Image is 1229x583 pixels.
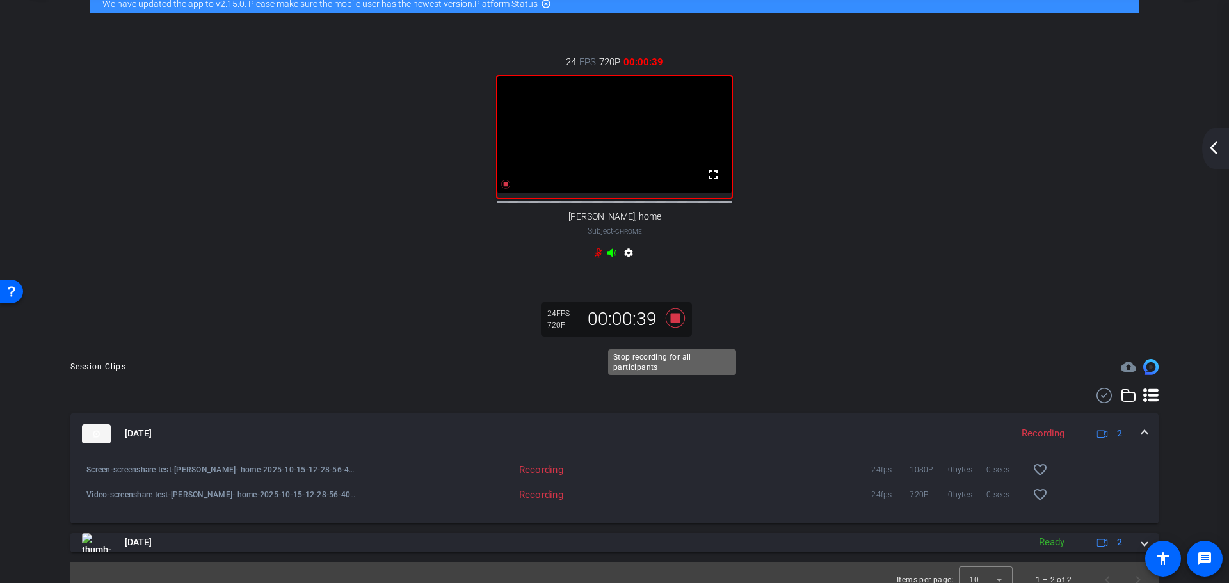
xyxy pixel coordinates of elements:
mat-icon: message [1197,551,1212,566]
div: Recording [358,463,570,476]
span: 24fps [871,488,910,501]
span: 720P [599,55,620,69]
span: FPS [579,55,596,69]
span: 24fps [871,463,910,476]
span: [DATE] [125,536,152,549]
div: 24 [547,308,579,319]
div: Recording [1015,426,1071,441]
span: Subject [588,225,642,237]
span: 0 secs [986,463,1025,476]
span: [DATE] [125,427,152,440]
mat-expansion-panel-header: thumb-nail[DATE]Recording2 [70,413,1159,454]
span: 0bytes [948,488,986,501]
img: thumb-nail [82,533,111,552]
span: [PERSON_NAME], home [568,211,661,222]
div: 00:00:39 [579,308,665,330]
div: Session Clips [70,360,126,373]
img: thumb-nail [82,424,111,443]
mat-icon: settings [621,248,636,263]
span: Chrome [615,228,642,235]
div: 720P [547,320,579,330]
img: Session clips [1143,359,1159,374]
span: FPS [556,309,570,318]
mat-icon: arrow_back_ios_new [1206,140,1221,156]
span: 720P [910,488,948,501]
mat-icon: cloud_upload [1121,359,1136,374]
span: 2 [1117,536,1122,549]
mat-icon: fullscreen [705,167,721,182]
div: thumb-nail[DATE]Recording2 [70,454,1159,523]
span: - [613,227,615,236]
span: 0 secs [986,488,1025,501]
div: Recording [358,488,570,501]
span: 24 [566,55,576,69]
span: Video-screenshare test-[PERSON_NAME]- home-2025-10-15-12-28-56-404-0 [86,488,358,501]
mat-expansion-panel-header: thumb-nail[DATE]Ready2 [70,533,1159,552]
div: Stop recording for all participants [608,349,736,375]
mat-icon: favorite_border [1032,487,1048,502]
mat-icon: accessibility [1155,551,1171,566]
span: 0bytes [948,463,986,476]
mat-icon: favorite_border [1032,462,1048,477]
span: Screen-screenshare test-[PERSON_NAME]- home-2025-10-15-12-28-56-404-0 [86,463,358,476]
span: 2 [1117,427,1122,440]
div: Ready [1032,535,1071,550]
span: 1080P [910,463,948,476]
span: Destinations for your clips [1121,359,1136,374]
span: 00:00:39 [623,55,663,69]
